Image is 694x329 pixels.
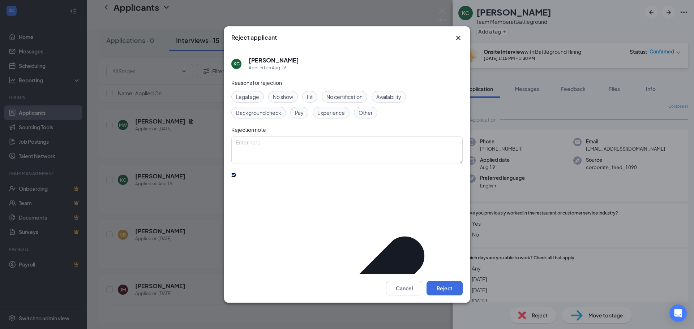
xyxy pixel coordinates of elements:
button: Cancel [386,281,422,295]
button: Reject [427,281,463,295]
span: Availability [376,93,401,101]
span: Rejection note [231,126,266,133]
div: Open Intercom Messenger [669,304,687,322]
svg: Cross [454,34,463,42]
span: Reasons for rejection [231,79,282,86]
span: Background check [236,109,281,117]
span: Pay [295,109,304,117]
span: Legal age [236,93,259,101]
span: Experience [317,109,345,117]
span: No certification [326,93,363,101]
span: No show [273,93,293,101]
span: Other [359,109,373,117]
span: Fit [307,93,313,101]
div: KC [234,61,240,67]
button: Close [454,34,463,42]
h3: Reject applicant [231,34,277,42]
h5: [PERSON_NAME] [249,56,299,64]
div: Applied on Aug 19 [249,64,299,72]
